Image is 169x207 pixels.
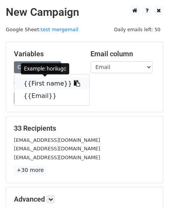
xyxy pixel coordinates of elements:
[41,27,78,32] a: test mergemail
[14,137,100,143] small: [EMAIL_ADDRESS][DOMAIN_NAME]
[14,165,46,175] a: +30 more
[14,195,155,204] h5: Advanced
[90,50,155,58] h5: Email column
[14,124,155,133] h5: 33 Recipients
[21,63,69,74] div: Example: horiiugc
[14,146,100,151] small: [EMAIL_ADDRESS][DOMAIN_NAME]
[111,25,163,34] span: Daily emails left: 50
[6,6,163,19] h2: New Campaign
[111,27,163,32] a: Daily emails left: 50
[130,170,169,207] iframe: Chat Widget
[14,50,79,58] h5: Variables
[14,90,89,102] a: {{Email}}
[130,170,169,207] div: Tiện ích trò chuyện
[14,61,61,73] a: Copy/paste...
[6,27,78,32] small: Google Sheet:
[14,77,89,90] a: {{First name}}
[14,155,100,160] small: [EMAIL_ADDRESS][DOMAIN_NAME]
